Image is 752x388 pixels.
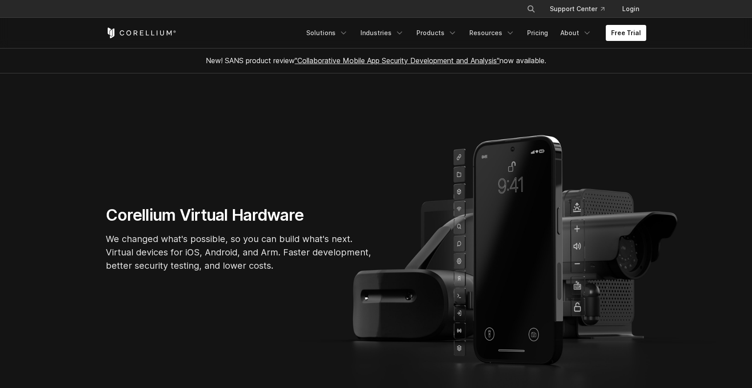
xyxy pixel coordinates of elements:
a: Corellium Home [106,28,176,38]
a: Pricing [522,25,553,41]
span: New! SANS product review now available. [206,56,546,65]
button: Search [523,1,539,17]
a: Login [615,1,646,17]
p: We changed what's possible, so you can build what's next. Virtual devices for iOS, Android, and A... [106,232,372,272]
a: Free Trial [606,25,646,41]
h1: Corellium Virtual Hardware [106,205,372,225]
a: "Collaborative Mobile App Security Development and Analysis" [295,56,500,65]
div: Navigation Menu [301,25,646,41]
a: Support Center [543,1,612,17]
a: Industries [355,25,409,41]
a: Resources [464,25,520,41]
a: Solutions [301,25,353,41]
div: Navigation Menu [516,1,646,17]
a: Products [411,25,462,41]
a: About [555,25,597,41]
